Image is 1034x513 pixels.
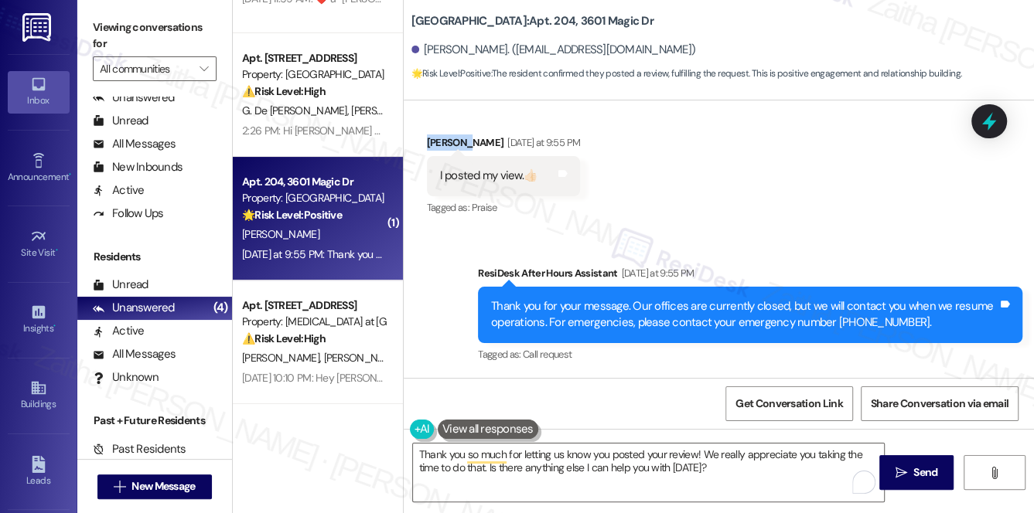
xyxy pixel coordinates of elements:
a: Site Visit • [8,223,70,265]
span: Call request [523,348,572,361]
div: [PERSON_NAME]. ([EMAIL_ADDRESS][DOMAIN_NAME]) [411,42,696,58]
button: Get Conversation Link [725,386,852,421]
div: Tagged as: [427,196,581,219]
div: Unread [93,113,148,129]
div: Past Residents [93,441,186,457]
div: Property: [GEOGRAPHIC_DATA] [242,66,385,83]
span: Get Conversation Link [735,396,842,412]
span: Send [913,464,937,481]
b: [GEOGRAPHIC_DATA]: Apt. 204, 3601 Magic Dr [411,13,654,29]
div: Tagged as: [478,343,1022,365]
span: • [69,169,71,180]
div: [DATE] at 9:55 PM [503,134,580,151]
span: • [53,321,56,331]
div: New Inbounds [93,159,183,175]
span: [PERSON_NAME] [242,351,324,365]
div: ResiDesk After Hours Assistant [478,265,1022,287]
i:  [200,63,208,75]
span: G. De [PERSON_NAME] [242,104,351,117]
a: Leads [8,451,70,493]
div: Apt. 204, 3601 Magic Dr [242,174,385,190]
button: New Message [97,474,212,499]
div: [DATE] at 9:55 PM [618,265,694,281]
span: Share Conversation via email [871,396,1008,412]
i:  [896,467,907,479]
button: Share Conversation via email [861,386,1019,421]
div: Unanswered [93,90,175,106]
div: [DATE] 10:10 PM: Hey [PERSON_NAME] and [PERSON_NAME], we appreciate your text! We'll be back at 1... [242,371,1027,385]
div: Apt. [STREET_ADDRESS] [242,297,385,314]
span: : The resident confirmed they posted a review, fulfilling the request. This is positive engagemen... [411,66,962,82]
a: Buildings [8,375,70,416]
div: [PERSON_NAME] [427,134,581,156]
div: Thank you for your message. Our offices are currently closed, but we will contact you when we res... [491,298,998,331]
span: Praise [471,201,497,214]
i:  [114,481,125,493]
div: Residents [77,249,232,265]
div: Apt. [STREET_ADDRESS] [242,50,385,66]
div: (4) [210,296,232,320]
i:  [988,467,1000,479]
img: ResiDesk Logo [22,13,54,42]
span: • [56,245,58,256]
div: Unanswered [93,300,175,316]
label: Viewing conversations for [93,15,217,56]
a: Inbox [8,71,70,113]
strong: ⚠️ Risk Level: High [242,331,326,345]
div: Property: [GEOGRAPHIC_DATA] [242,190,385,206]
div: Unknown [93,369,159,386]
strong: 🌟 Risk Level: Positive [411,67,491,80]
a: Insights • [8,299,70,341]
input: All communities [100,56,192,81]
div: All Messages [93,136,176,152]
div: I posted my view.👍🏻 [440,168,538,184]
div: Active [93,182,145,199]
span: [PERSON_NAME] [242,227,319,241]
strong: ⚠️ Risk Level: High [242,84,326,98]
textarea: To enrich screen reader interactions, please activate Accessibility in Grammarly extension settings [413,443,885,501]
span: [PERSON_NAME] [351,104,428,117]
div: Unread [93,277,148,293]
span: [PERSON_NAME] [PERSON_NAME] [323,351,485,365]
div: Active [93,323,145,339]
strong: 🌟 Risk Level: Positive [242,208,342,222]
div: All Messages [93,346,176,362]
div: Past + Future Residents [77,413,232,429]
span: New Message [131,478,195,494]
div: Follow Ups [93,206,164,222]
button: Send [879,455,954,490]
div: Property: [MEDICAL_DATA] at [GEOGRAPHIC_DATA] [242,314,385,330]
